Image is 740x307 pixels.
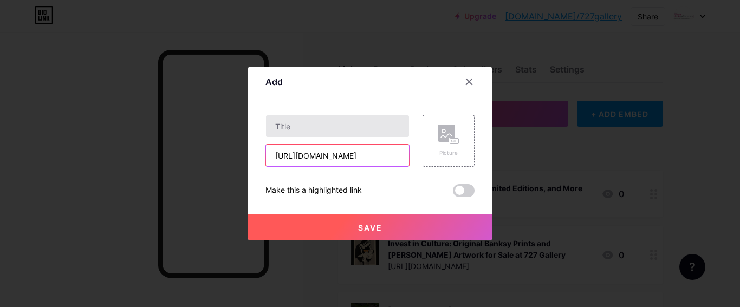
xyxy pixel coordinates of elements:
input: Title [266,115,409,137]
div: Make this a highlighted link [265,184,362,197]
div: Picture [438,149,459,157]
button: Save [248,214,492,240]
span: Save [358,223,382,232]
input: URL [266,145,409,166]
div: Add [265,75,283,88]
